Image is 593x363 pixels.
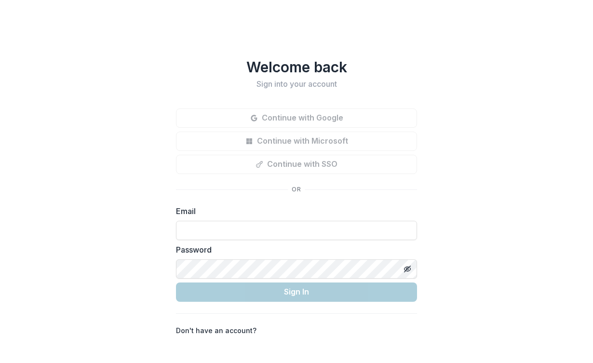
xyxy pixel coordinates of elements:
button: Continue with Google [176,108,417,128]
button: Toggle password visibility [400,261,415,277]
h2: Sign into your account [176,80,417,89]
label: Email [176,205,411,217]
h1: Welcome back [176,58,417,76]
label: Password [176,244,411,255]
button: Continue with SSO [176,155,417,174]
button: Sign In [176,282,417,302]
p: Don't have an account? [176,325,256,336]
button: Continue with Microsoft [176,132,417,151]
